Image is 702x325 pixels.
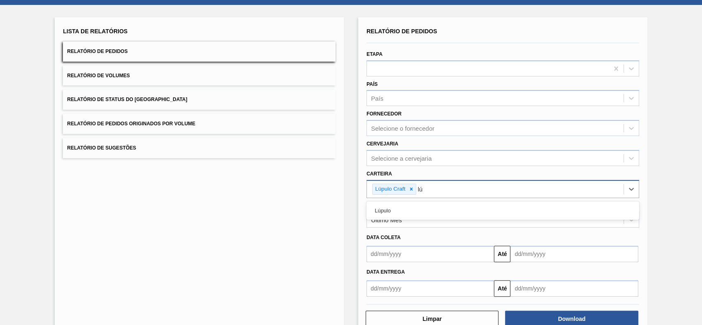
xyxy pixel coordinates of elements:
span: Lista de Relatórios [63,28,127,35]
button: Relatório de Status do [GEOGRAPHIC_DATA] [63,90,336,110]
label: Etapa [366,51,382,57]
label: Cervejaria [366,141,398,147]
button: Relatório de Pedidos [63,41,336,62]
span: Data coleta [366,235,401,240]
div: Último Mês [371,217,402,224]
span: Relatório de Pedidos [67,48,127,54]
div: Selecione o fornecedor [371,125,434,132]
input: dd/mm/yyyy [366,280,494,297]
input: dd/mm/yyyy [510,246,638,262]
div: País [371,95,383,102]
button: Relatório de Volumes [63,66,336,86]
label: País [366,81,378,87]
label: Carteira [366,171,392,177]
input: dd/mm/yyyy [510,280,638,297]
span: Relatório de Volumes [67,73,130,78]
div: Selecione a cervejaria [371,154,432,161]
button: Relatório de Pedidos Originados por Volume [63,114,336,134]
button: Até [494,246,510,262]
input: dd/mm/yyyy [366,246,494,262]
span: Relatório de Sugestões [67,145,136,151]
span: Relatório de Status do [GEOGRAPHIC_DATA] [67,97,187,102]
button: Até [494,280,510,297]
span: Relatório de Pedidos [366,28,437,35]
label: Fornecedor [366,111,401,117]
div: Lúpulo [366,203,639,218]
button: Relatório de Sugestões [63,138,336,158]
span: Relatório de Pedidos Originados por Volume [67,121,195,127]
div: Lúpulo Craft [373,184,407,194]
span: Data entrega [366,269,405,275]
